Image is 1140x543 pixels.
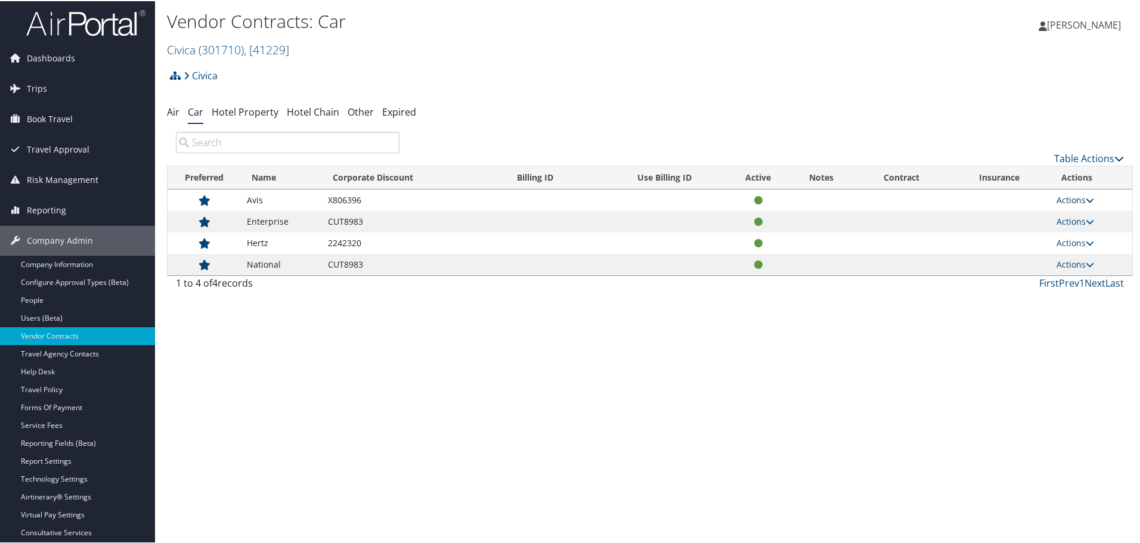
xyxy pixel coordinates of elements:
th: Insurance: activate to sort column ascending [948,165,1051,188]
span: , [ 41229 ] [244,41,289,57]
a: Civica [184,63,218,86]
a: Last [1105,275,1124,288]
a: Hotel Property [212,104,278,117]
a: Air [167,104,179,117]
span: 4 [212,275,218,288]
div: 1 to 4 of records [176,275,399,295]
span: Company Admin [27,225,93,255]
a: Expired [382,104,416,117]
input: Search [176,131,399,152]
a: Civica [167,41,289,57]
th: Notes: activate to sort column ascending [787,165,856,188]
span: ( 301710 ) [199,41,244,57]
a: Hotel Chain [287,104,339,117]
a: Prev [1059,275,1079,288]
a: Actions [1057,257,1094,269]
a: [PERSON_NAME] [1039,6,1133,42]
th: Use Billing ID: activate to sort column ascending [600,165,729,188]
a: Actions [1057,193,1094,204]
a: Actions [1057,215,1094,226]
a: First [1039,275,1059,288]
a: Other [348,104,374,117]
span: Book Travel [27,103,73,133]
span: Travel Approval [27,134,89,163]
td: CUT8983 [322,210,506,231]
span: Risk Management [27,164,98,194]
td: 2242320 [322,231,506,253]
a: Next [1085,275,1105,288]
a: Car [188,104,203,117]
th: Actions [1051,165,1132,188]
h1: Vendor Contracts: Car [167,8,811,33]
td: Hertz [241,231,322,253]
td: National [241,253,322,274]
th: Preferred: activate to sort column ascending [168,165,241,188]
img: airportal-logo.png [26,8,145,36]
span: [PERSON_NAME] [1047,17,1121,30]
span: Dashboards [27,42,75,72]
th: Corporate Discount: activate to sort column ascending [322,165,506,188]
th: Contract: activate to sort column ascending [856,165,948,188]
a: Table Actions [1054,151,1124,164]
th: Billing ID: activate to sort column ascending [506,165,600,188]
td: Avis [241,188,322,210]
td: Enterprise [241,210,322,231]
a: 1 [1079,275,1085,288]
span: Reporting [27,194,66,224]
a: Actions [1057,236,1094,247]
td: X806396 [322,188,506,210]
th: Name: activate to sort column ascending [241,165,322,188]
span: Trips [27,73,47,103]
td: CUT8983 [322,253,506,274]
th: Active: activate to sort column ascending [730,165,787,188]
